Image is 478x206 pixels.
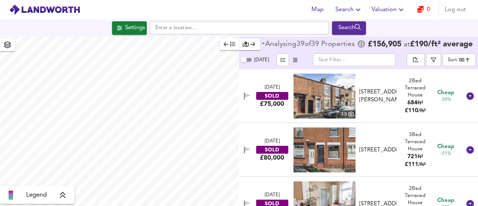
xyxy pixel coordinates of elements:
span: [DATE] [254,58,269,62]
input: Text Filter... [313,53,395,66]
div: 13 [339,110,356,119]
svg: Show Details [466,145,475,154]
button: 0 [412,2,435,17]
div: [STREET_ADDRESS] [359,146,397,154]
img: streetview [294,127,356,172]
div: [STREET_ADDRESS][PERSON_NAME] [359,88,397,104]
span: / ft² [418,108,426,113]
div: of Propert ies [261,41,357,48]
span: Cheap [437,89,454,97]
div: [DATE]SOLD£80,000 [STREET_ADDRESS]3Bed Terraced House721ft²£111/ft² Cheap-51% [239,123,478,177]
span: at [404,41,410,48]
div: £80,000 [260,154,284,162]
div: SOLD [256,92,288,100]
span: Log out [445,4,466,15]
span: Search [335,4,363,15]
div: £75,000 [260,100,284,108]
span: ft² [418,101,423,105]
span: £ 110 [405,108,426,114]
div: Run Your Search [332,21,366,35]
span: £ 190 / ft² average [410,40,473,48]
div: [DATE] [265,84,280,91]
span: -59% [441,97,451,103]
span: Valuation [372,4,406,15]
div: split button [407,53,425,66]
span: Legend [26,191,47,200]
button: Search [332,2,366,17]
div: Sort [443,53,476,66]
div: Analysing [265,41,297,48]
button: Log out [442,2,469,17]
span: Cheap [437,143,454,151]
div: [DATE] [265,192,280,199]
span: 684 [407,100,418,106]
div: SOLD [256,146,288,154]
div: Settings [125,23,145,33]
img: property thumbnail [294,74,356,119]
button: Search [332,21,366,35]
button: Valuation [369,2,409,17]
div: Sort [448,56,457,64]
button: Map [305,2,329,17]
div: [DATE]SOLD£75,000 property thumbnail 13 [STREET_ADDRESS][PERSON_NAME]2Bed Terraced House684ft²£11... [239,69,478,123]
span: -51% [441,151,451,157]
div: 3 Bed Terraced House [400,131,430,153]
button: Settings [112,21,147,35]
span: 39 [311,41,319,48]
span: Map [308,4,326,15]
div: Click to configure Search Settings [112,21,147,35]
span: £ 111 [405,162,426,167]
span: Cheap [437,197,454,205]
svg: Show Details [466,92,475,101]
span: £ 156,905 [368,41,401,48]
div: [DATE] [265,138,280,145]
div: 2 Bed Terraced House [400,77,430,99]
span: / ft² [418,162,426,167]
img: logo [9,4,80,15]
span: ft² [418,154,423,159]
span: 721 [407,154,418,160]
input: Enter a location... [150,22,329,34]
div: Search [334,23,364,33]
a: 0 [417,4,430,15]
a: property thumbnail 13 [294,74,356,119]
